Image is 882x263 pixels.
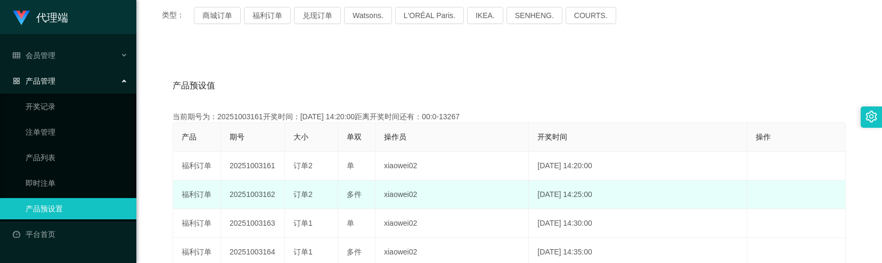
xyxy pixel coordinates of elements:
[537,133,567,141] span: 开奖时间
[244,7,291,24] button: 福利订单
[173,152,221,180] td: 福利订单
[529,152,747,180] td: [DATE] 14:20:00
[507,7,562,24] button: SENHENG.
[375,209,529,238] td: xiaowei02
[293,133,308,141] span: 大小
[865,111,877,122] i: 图标: setting
[375,152,529,180] td: xiaowei02
[347,161,354,170] span: 单
[467,7,503,24] button: IKEA.
[529,180,747,209] td: [DATE] 14:25:00
[26,198,128,219] a: 产品预设置
[221,152,285,180] td: 20251003161
[293,190,313,199] span: 订单2
[162,7,194,24] span: 类型：
[26,96,128,117] a: 开奖记录
[13,13,68,21] a: 代理端
[173,209,221,238] td: 福利订单
[173,180,221,209] td: 福利订单
[26,147,128,168] a: 产品列表
[182,133,197,141] span: 产品
[347,133,362,141] span: 单双
[221,209,285,238] td: 20251003163
[13,77,55,85] span: 产品管理
[566,7,616,24] button: COURTS.
[344,7,392,24] button: Watsons.
[221,180,285,209] td: 20251003162
[375,180,529,209] td: xiaowei02
[230,133,244,141] span: 期号
[293,219,313,227] span: 订单1
[26,172,128,194] a: 即时注单
[395,7,464,24] button: L'ORÉAL Paris.
[347,248,362,256] span: 多件
[13,51,55,60] span: 会员管理
[13,11,30,26] img: logo.9652507e.png
[347,190,362,199] span: 多件
[294,7,341,24] button: 兑现订单
[347,219,354,227] span: 单
[13,224,128,245] a: 图标: dashboard平台首页
[13,52,20,59] i: 图标: table
[173,79,215,92] span: 产品预设值
[529,209,747,238] td: [DATE] 14:30:00
[293,161,313,170] span: 订单2
[756,133,771,141] span: 操作
[293,248,313,256] span: 订单1
[384,133,406,141] span: 操作员
[13,77,20,85] i: 图标: appstore-o
[26,121,128,143] a: 注单管理
[36,1,68,35] h1: 代理端
[194,7,241,24] button: 商城订单
[173,111,846,122] div: 当前期号为：20251003161开奖时间：[DATE] 14:20:00距离开奖时间还有：00:0-13267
